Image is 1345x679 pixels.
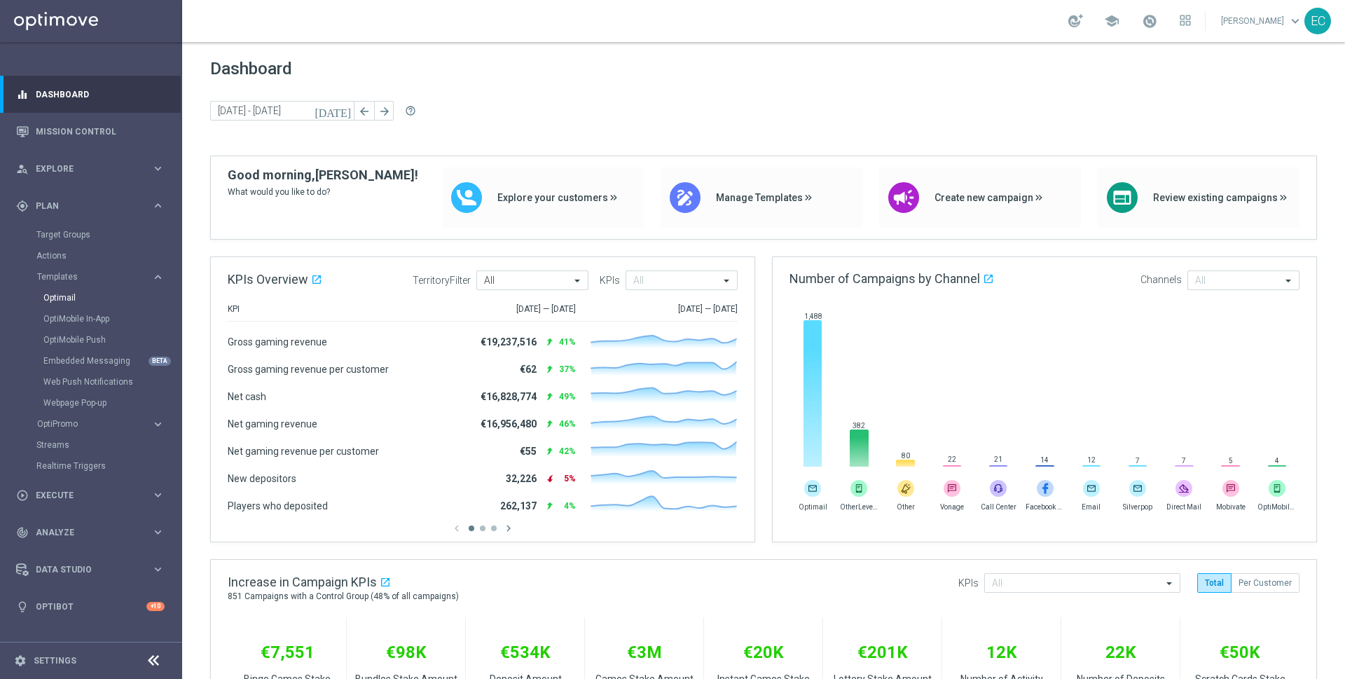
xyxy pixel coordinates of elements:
[36,266,181,413] div: Templates
[36,439,146,451] a: Streams
[43,313,146,324] a: OptiMobile In-App
[43,397,146,409] a: Webpage Pop-up
[15,126,165,137] button: Mission Control
[146,602,165,611] div: +10
[36,229,146,240] a: Target Groups
[36,224,181,245] div: Target Groups
[1288,13,1303,29] span: keyboard_arrow_down
[16,588,165,625] div: Optibot
[16,76,165,113] div: Dashboard
[43,392,181,413] div: Webpage Pop-up
[151,199,165,212] i: keyboard_arrow_right
[1304,8,1331,34] div: EC
[43,287,181,308] div: Optimail
[16,526,151,539] div: Analyze
[36,455,181,476] div: Realtime Triggers
[16,200,151,212] div: Plan
[43,334,146,345] a: OptiMobile Push
[37,273,151,281] div: Templates
[15,89,165,100] button: equalizer Dashboard
[43,350,181,371] div: Embedded Messaging
[151,162,165,175] i: keyboard_arrow_right
[151,418,165,431] i: keyboard_arrow_right
[16,163,151,175] div: Explore
[16,88,29,101] i: equalizer
[43,292,146,303] a: Optimail
[36,434,181,455] div: Streams
[36,491,151,500] span: Execute
[36,271,165,282] button: Templates keyboard_arrow_right
[16,489,151,502] div: Execute
[36,418,165,430] button: OptiPromo keyboard_arrow_right
[151,563,165,576] i: keyboard_arrow_right
[36,460,146,472] a: Realtime Triggers
[43,329,181,350] div: OptiMobile Push
[16,489,29,502] i: play_circle_outline
[36,413,181,434] div: OptiPromo
[36,165,151,173] span: Explore
[43,355,146,366] a: Embedded Messaging
[36,245,181,266] div: Actions
[16,200,29,212] i: gps_fixed
[36,76,165,113] a: Dashboard
[36,528,151,537] span: Analyze
[151,270,165,284] i: keyboard_arrow_right
[37,420,137,428] span: OptiPromo
[34,657,76,665] a: Settings
[36,202,151,210] span: Plan
[16,601,29,613] i: lightbulb
[1104,13,1119,29] span: school
[36,565,151,574] span: Data Studio
[37,420,151,428] div: OptiPromo
[15,200,165,212] button: gps_fixed Plan keyboard_arrow_right
[151,526,165,539] i: keyboard_arrow_right
[14,654,27,667] i: settings
[15,490,165,501] button: play_circle_outline Execute keyboard_arrow_right
[15,527,165,538] button: track_changes Analyze keyboard_arrow_right
[15,601,165,612] button: lightbulb Optibot +10
[43,376,146,387] a: Web Push Notifications
[16,563,151,576] div: Data Studio
[15,163,165,174] button: person_search Explore keyboard_arrow_right
[37,273,137,281] span: Templates
[43,308,181,329] div: OptiMobile In-App
[151,488,165,502] i: keyboard_arrow_right
[16,526,29,539] i: track_changes
[36,250,146,261] a: Actions
[1220,11,1304,32] a: [PERSON_NAME]keyboard_arrow_down
[43,371,181,392] div: Web Push Notifications
[36,113,165,150] a: Mission Control
[15,564,165,575] button: Data Studio keyboard_arrow_right
[16,113,165,150] div: Mission Control
[16,163,29,175] i: person_search
[36,588,146,625] a: Optibot
[149,357,171,366] div: BETA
